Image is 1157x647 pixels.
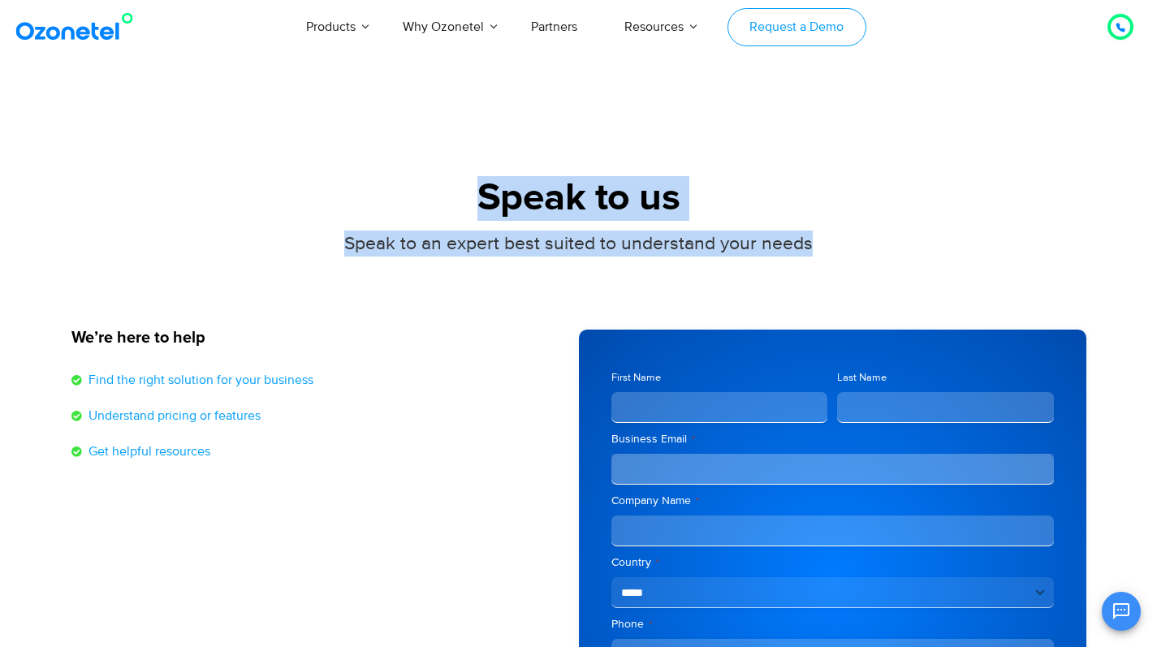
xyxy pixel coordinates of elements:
[611,493,1054,509] label: Company Name
[611,616,1054,632] label: Phone
[837,370,1054,386] label: Last Name
[1102,592,1141,631] button: Open chat
[84,442,210,461] span: Get helpful resources
[611,554,1054,571] label: Country
[727,8,866,46] a: Request a Demo
[71,330,563,346] h5: We’re here to help
[71,176,1086,221] h1: Speak to us
[344,232,813,255] span: Speak to an expert best suited to understand your needs
[611,370,828,386] label: First Name
[84,370,313,390] span: Find the right solution for your business
[611,431,1054,447] label: Business Email
[84,406,261,425] span: Understand pricing or features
